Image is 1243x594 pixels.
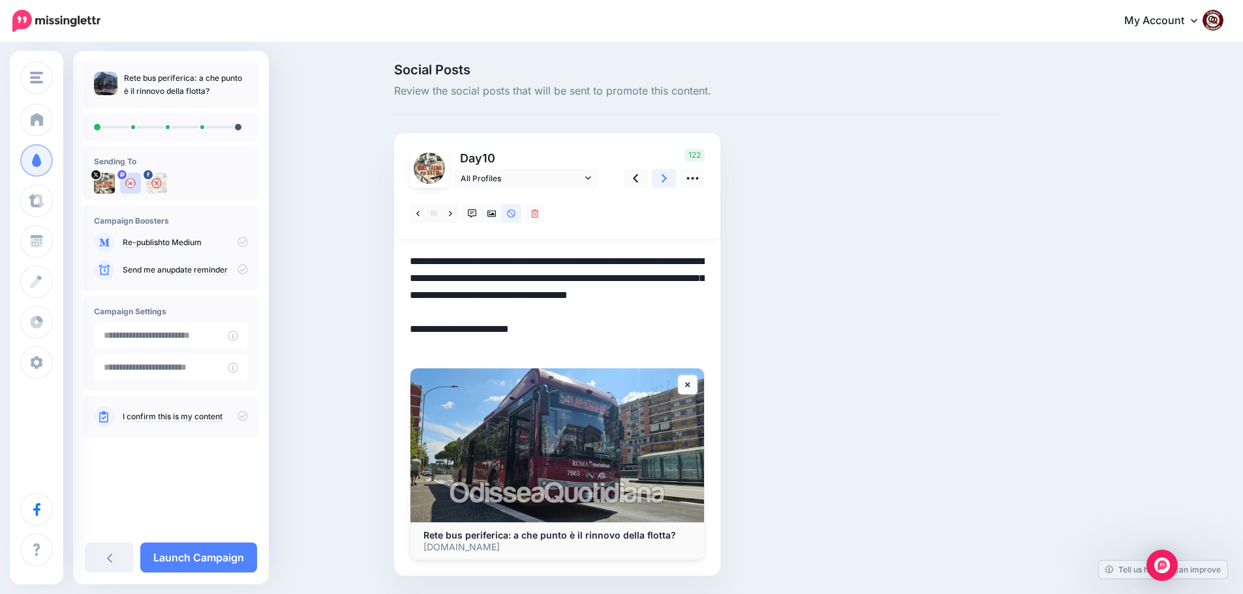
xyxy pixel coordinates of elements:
a: My Account [1111,5,1223,37]
a: update reminder [166,265,228,275]
span: Social Posts [394,63,1000,76]
p: Day [454,149,600,168]
p: Rete bus periferica: a che punto è il rinnovo della flotta? [124,72,248,98]
div: Open Intercom Messenger [1146,550,1178,581]
img: uTTNWBrh-84924.jpeg [94,173,115,194]
span: Review the social posts that will be sent to promote this content. [394,83,1000,100]
span: All Profiles [461,171,582,185]
img: uTTNWBrh-84924.jpeg [414,153,445,184]
img: Missinglettr [12,10,100,32]
a: I confirm this is my content [123,411,223,422]
img: Rete bus periferica: a che punto è il rinnovo della flotta? [410,368,704,522]
b: Rete bus periferica: a che punto è il rinnovo della flotta? [423,529,676,541]
img: menu.png [30,72,43,83]
img: 463453305_2684324355074873_6393692129472495966_n-bsa154739.jpg [146,173,167,194]
p: Send me an [123,264,248,276]
p: [DOMAIN_NAME] [423,541,691,553]
p: to Medium [123,237,248,248]
a: Tell us how we can improve [1099,561,1227,578]
span: 10 [482,151,495,165]
a: All Profiles [454,169,598,188]
a: Re-publish [123,237,162,248]
span: 122 [684,149,705,162]
img: b07677c5cdc5b1240d6bc2994bdf2945_thumb.jpg [94,72,117,95]
h4: Campaign Boosters [94,216,248,226]
img: user_default_image.png [120,173,141,194]
h4: Campaign Settings [94,306,248,316]
h4: Sending To [94,156,248,166]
